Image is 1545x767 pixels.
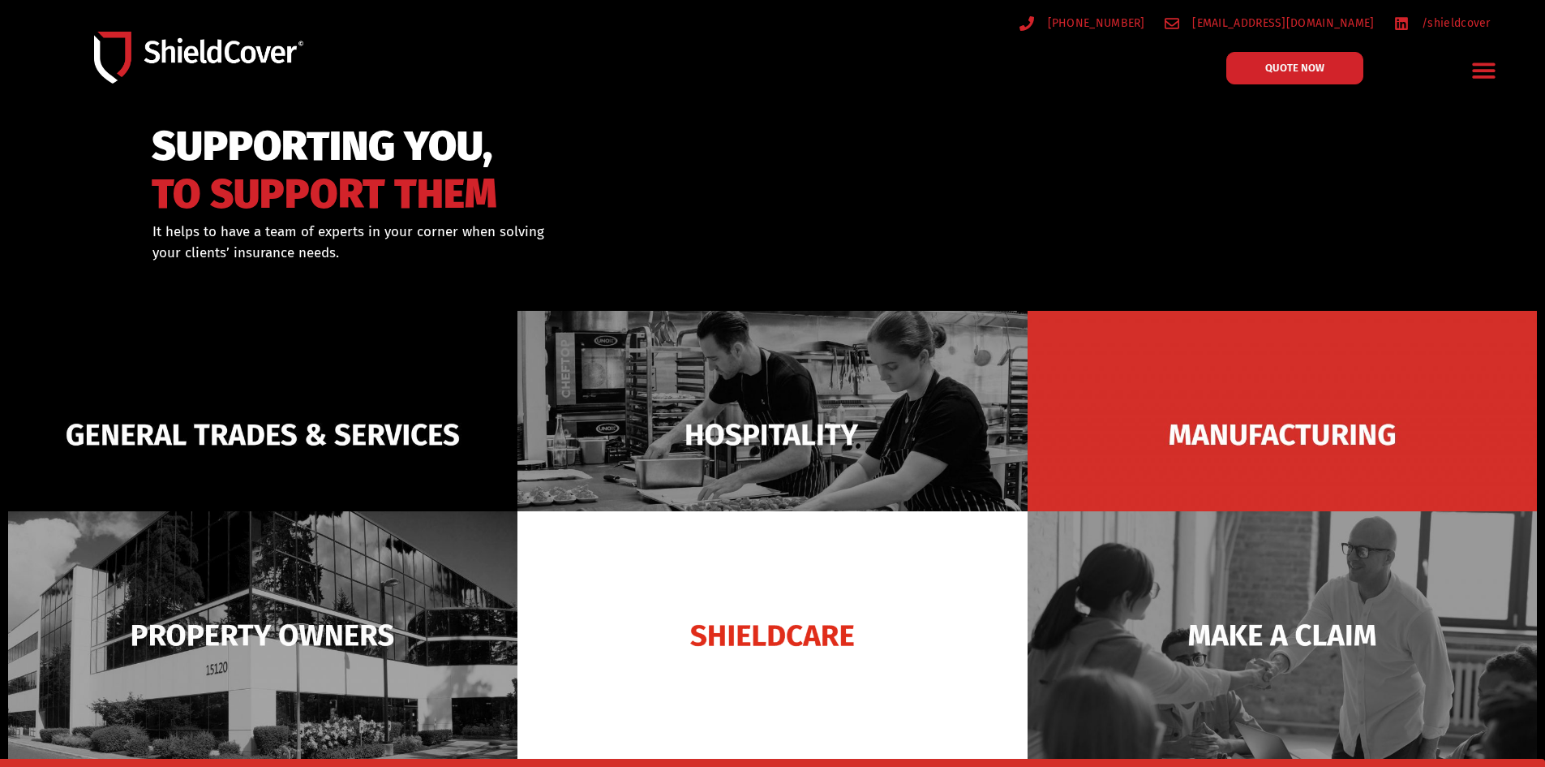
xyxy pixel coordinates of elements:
span: [PHONE_NUMBER] [1044,13,1145,33]
a: [EMAIL_ADDRESS][DOMAIN_NAME] [1165,13,1375,33]
p: your clients’ insurance needs. [152,243,856,264]
span: /shieldcover [1418,13,1491,33]
a: QUOTE NOW [1226,52,1363,84]
img: Shield-Cover-Underwriting-Australia-logo-full [94,32,303,83]
div: It helps to have a team of experts in your corner when solving [152,222,856,263]
span: SUPPORTING YOU, [152,130,497,163]
span: [EMAIL_ADDRESS][DOMAIN_NAME] [1188,13,1374,33]
a: /shieldcover [1394,13,1491,33]
span: QUOTE NOW [1265,62,1324,73]
div: Menu Toggle [1466,51,1504,89]
a: [PHONE_NUMBER] [1019,13,1145,33]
